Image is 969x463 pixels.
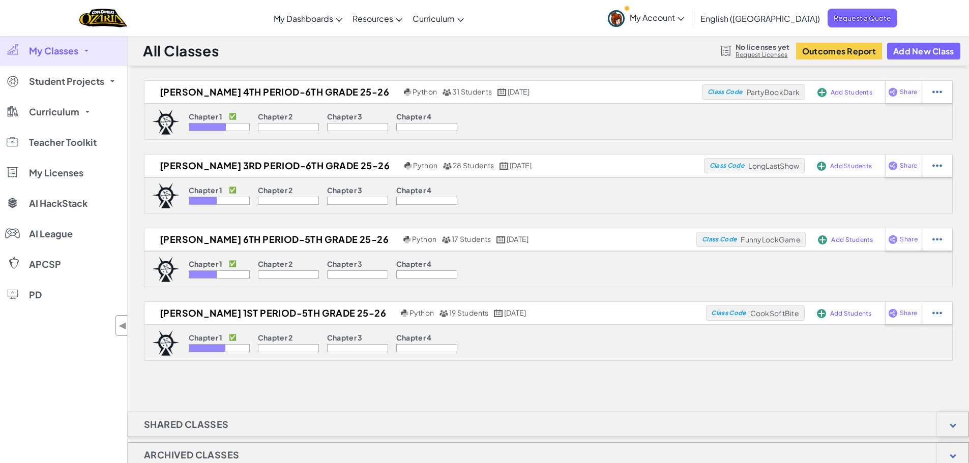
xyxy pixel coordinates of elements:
[144,232,401,247] h2: [PERSON_NAME] 6th period-5th grade 25-26
[708,89,742,95] span: Class Code
[189,260,223,268] p: Chapter 1
[258,112,293,120] p: Chapter 2
[152,257,180,282] img: logo
[396,333,432,342] p: Chapter 4
[396,260,432,268] p: Chapter 4
[353,13,393,24] span: Resources
[695,5,825,32] a: English ([GEOGRAPHIC_DATA])
[830,163,872,169] span: Add Students
[79,8,127,28] a: Ozaria by CodeCombat logo
[144,84,401,100] h2: [PERSON_NAME] 4th period-6th grade 25-26
[413,13,455,24] span: Curriculum
[128,412,245,437] h1: Shared Classes
[453,161,494,170] span: 28 Students
[29,229,73,238] span: AI League
[508,87,530,96] span: [DATE]
[932,308,942,318] img: IconStudentEllipsis.svg
[497,88,507,96] img: calendar.svg
[189,112,223,120] p: Chapter 1
[818,235,827,244] img: IconAddStudents.svg
[496,236,506,243] img: calendar.svg
[888,87,898,97] img: IconShare_Purple.svg
[327,260,363,268] p: Chapter 3
[449,308,489,317] span: 19 Students
[888,308,898,318] img: IconShare_Purple.svg
[29,168,83,177] span: My Licenses
[401,310,408,317] img: python.png
[887,43,960,59] button: Add New Class
[932,161,942,170] img: IconStudentEllipsis.svg
[144,158,704,173] a: [PERSON_NAME] 3rd period-6th grade 25-26 Python 28 Students [DATE]
[274,13,333,24] span: My Dashboards
[144,158,402,173] h2: [PERSON_NAME] 3rd period-6th grade 25-26
[439,310,448,317] img: MultipleUsers.png
[29,138,97,147] span: Teacher Toolkit
[900,163,917,169] span: Share
[494,310,503,317] img: calendar.svg
[603,2,689,34] a: My Account
[29,107,79,116] span: Curriculum
[229,260,237,268] p: ✅
[327,112,363,120] p: Chapter 3
[500,162,509,170] img: calendar.svg
[736,43,789,51] span: No licenses yet
[796,43,882,59] a: Outcomes Report
[258,260,293,268] p: Chapter 2
[347,5,407,32] a: Resources
[830,311,872,317] span: Add Students
[442,236,451,243] img: MultipleUsers.png
[828,9,897,27] a: Request a Quote
[396,112,432,120] p: Chapter 4
[144,305,706,321] a: [PERSON_NAME] 1st period-5th grade 25-26 Python 19 Students [DATE]
[404,162,412,170] img: python.png
[900,89,917,95] span: Share
[119,318,127,333] span: ◀
[736,51,789,59] a: Request Licenses
[817,88,827,97] img: IconAddStudents.svg
[900,236,917,242] span: Share
[747,87,800,97] span: PartyBookDark
[189,186,223,194] p: Chapter 1
[229,112,237,120] p: ✅
[750,308,799,318] span: CookSoftBite
[831,89,872,96] span: Add Students
[143,41,219,60] h1: All Classes
[144,232,696,247] a: [PERSON_NAME] 6th period-5th grade 25-26 Python 17 Students [DATE]
[442,88,451,96] img: MultipleUsers.png
[700,13,820,24] span: English ([GEOGRAPHIC_DATA])
[396,186,432,194] p: Chapter 4
[29,46,78,55] span: My Classes
[741,235,800,244] span: FunnyLockGame
[748,161,799,170] span: LongLastShow
[327,186,363,194] p: Chapter 3
[403,236,411,243] img: python.png
[152,330,180,356] img: logo
[229,186,237,194] p: ✅
[507,234,528,243] span: [DATE]
[258,186,293,194] p: Chapter 2
[407,5,469,32] a: Curriculum
[900,310,917,316] span: Share
[711,310,746,316] span: Class Code
[413,161,437,170] span: Python
[932,87,942,97] img: IconStudentEllipsis.svg
[630,12,684,23] span: My Account
[189,333,223,342] p: Chapter 1
[29,199,87,208] span: AI HackStack
[452,234,491,243] span: 17 Students
[443,162,452,170] img: MultipleUsers.png
[888,235,898,244] img: IconShare_Purple.svg
[229,333,237,342] p: ✅
[144,84,702,100] a: [PERSON_NAME] 4th period-6th grade 25-26 Python 31 Students [DATE]
[409,308,434,317] span: Python
[404,88,412,96] img: python.png
[144,305,398,321] h2: [PERSON_NAME] 1st period-5th grade 25-26
[413,87,437,96] span: Python
[888,161,898,170] img: IconShare_Purple.svg
[608,10,625,27] img: avatar
[79,8,127,28] img: Home
[817,162,826,171] img: IconAddStudents.svg
[504,308,526,317] span: [DATE]
[510,161,532,170] span: [DATE]
[152,109,180,135] img: logo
